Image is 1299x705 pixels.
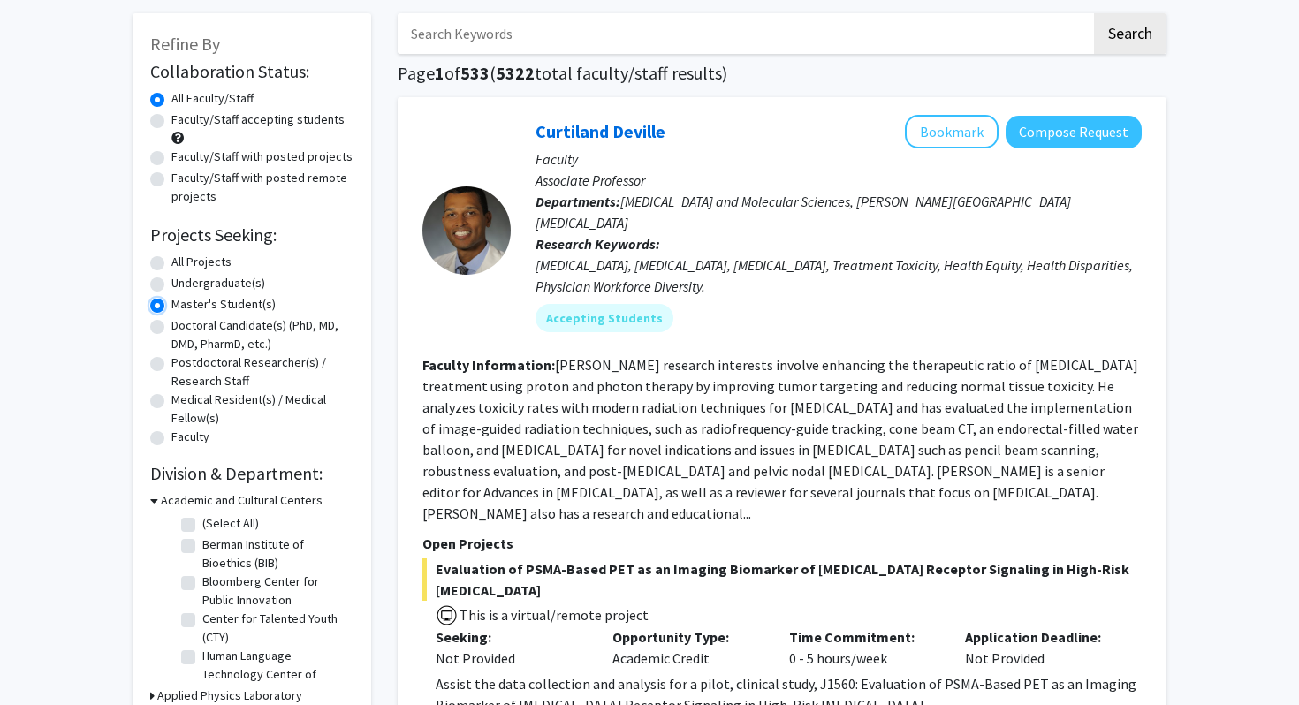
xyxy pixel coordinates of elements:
[435,62,444,84] span: 1
[536,193,1071,231] span: [MEDICAL_DATA] and Molecular Sciences, [PERSON_NAME][GEOGRAPHIC_DATA][MEDICAL_DATA]
[1094,13,1166,54] button: Search
[458,606,649,624] span: This is a virtual/remote project
[496,62,535,84] span: 5322
[789,626,939,648] p: Time Commitment:
[202,610,349,647] label: Center for Talented Youth (CTY)
[171,110,345,129] label: Faculty/Staff accepting students
[536,148,1142,170] p: Faculty
[157,686,302,705] h3: Applied Physics Laboratory
[612,626,763,648] p: Opportunity Type:
[436,648,586,669] div: Not Provided
[171,316,353,353] label: Doctoral Candidate(s) (PhD, MD, DMD, PharmD, etc.)
[460,62,490,84] span: 533
[202,647,349,702] label: Human Language Technology Center of Excellence (HLTCOE)
[599,626,776,669] div: Academic Credit
[436,626,586,648] p: Seeking:
[536,254,1142,297] div: [MEDICAL_DATA], [MEDICAL_DATA], [MEDICAL_DATA], Treatment Toxicity, Health Equity, Health Dispari...
[965,626,1115,648] p: Application Deadline:
[536,193,620,210] b: Departments:
[952,626,1128,669] div: Not Provided
[776,626,953,669] div: 0 - 5 hours/week
[536,120,665,142] a: Curtiland Deville
[398,63,1166,84] h1: Page of ( total faculty/staff results)
[536,235,660,253] b: Research Keywords:
[422,356,1138,522] fg-read-more: [PERSON_NAME] research interests involve enhancing the therapeutic ratio of [MEDICAL_DATA] treatm...
[171,169,353,206] label: Faculty/Staff with posted remote projects
[171,390,353,428] label: Medical Resident(s) / Medical Fellow(s)
[202,514,259,533] label: (Select All)
[171,295,276,314] label: Master's Student(s)
[536,304,673,332] mat-chip: Accepting Students
[171,253,232,271] label: All Projects
[398,13,1091,54] input: Search Keywords
[161,491,323,510] h3: Academic and Cultural Centers
[171,353,353,390] label: Postdoctoral Researcher(s) / Research Staff
[13,625,75,692] iframe: Chat
[422,533,1142,554] p: Open Projects
[422,356,555,374] b: Faculty Information:
[150,33,220,55] span: Refine By
[150,61,353,82] h2: Collaboration Status:
[202,572,349,610] label: Bloomberg Center for Public Innovation
[536,170,1142,191] p: Associate Professor
[171,274,265,292] label: Undergraduate(s)
[171,428,209,446] label: Faculty
[150,463,353,484] h2: Division & Department:
[171,89,254,108] label: All Faculty/Staff
[1006,116,1142,148] button: Compose Request to Curtiland Deville
[905,115,999,148] button: Add Curtiland Deville to Bookmarks
[150,224,353,246] h2: Projects Seeking:
[171,148,353,166] label: Faculty/Staff with posted projects
[202,535,349,572] label: Berman Institute of Bioethics (BIB)
[422,558,1142,601] span: Evaluation of PSMA-Based PET as an Imaging Biomarker of [MEDICAL_DATA] Receptor Signaling in High...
